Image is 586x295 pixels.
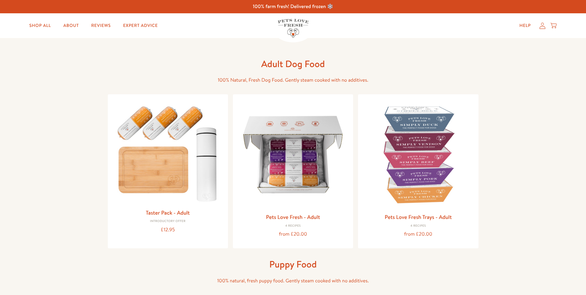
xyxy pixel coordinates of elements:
a: Pets Love Fresh - Adult [266,213,320,221]
img: Pets Love Fresh [278,19,309,38]
img: Pets Love Fresh Trays - Adult [363,99,473,210]
div: 4 Recipes [363,224,473,228]
div: from £20.00 [363,230,473,238]
span: 100% Natural, Fresh Dog Food. Gently steam cooked with no additives. [218,77,368,83]
div: £12.95 [113,226,223,234]
div: Introductory Offer [113,220,223,223]
div: 4 Recipes [238,224,348,228]
a: Shop All [24,19,56,32]
img: Pets Love Fresh - Adult [238,99,348,210]
div: from £20.00 [238,230,348,238]
a: About [58,19,84,32]
img: Taster Pack - Adult [113,99,223,205]
a: Taster Pack - Adult [146,209,190,216]
h1: Puppy Food [194,258,392,270]
span: 100% natural, fresh puppy food. Gently steam cooked with no additives. [217,277,369,284]
h1: Adult Dog Food [194,58,392,70]
a: Reviews [86,19,116,32]
a: Pets Love Fresh Trays - Adult [385,213,452,221]
a: Expert Advice [118,19,163,32]
a: Help [514,19,536,32]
